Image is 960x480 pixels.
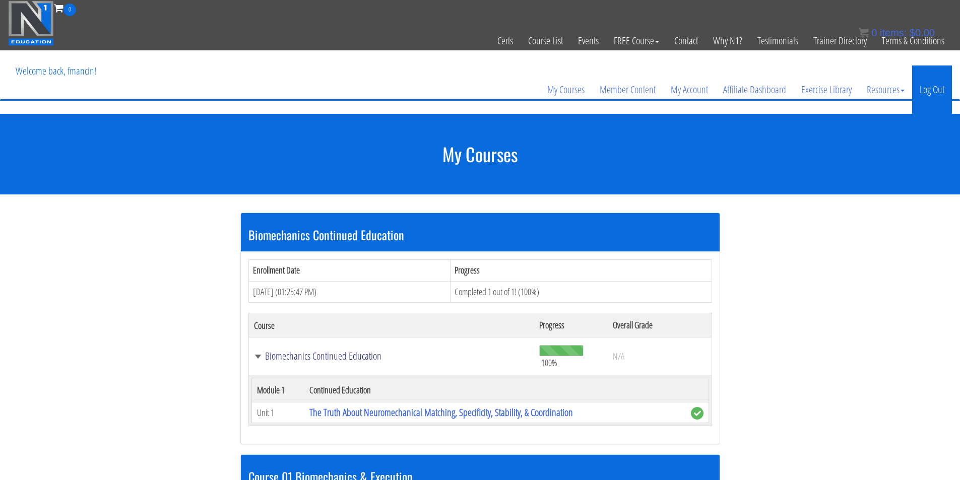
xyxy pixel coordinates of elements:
td: [DATE] (01:25:47 PM) [248,281,451,303]
img: icon11.png [859,28,869,38]
p: Welcome back, fmancin! [8,51,104,91]
a: Affiliate Dashboard [716,65,794,114]
a: Contact [667,16,706,65]
th: Course [248,313,534,337]
th: Module 1 [251,378,304,402]
th: Progress [534,313,607,337]
a: Course List [521,16,570,65]
span: 0 [871,27,877,38]
a: Why N1? [706,16,750,65]
a: Trainer Directory [806,16,874,65]
td: Unit 1 [251,402,304,423]
bdi: 0.00 [910,27,935,38]
th: Continued Education [304,378,685,402]
a: Exercise Library [794,65,859,114]
h3: Biomechanics Continued Education [248,228,712,241]
td: Completed 1 out of 1! (100%) [451,281,712,303]
a: Member Content [592,65,663,114]
span: 0 [63,4,76,16]
a: Terms & Conditions [874,16,952,65]
span: $ [910,27,915,38]
span: complete [691,407,703,420]
a: FREE Course [606,16,667,65]
span: 100% [541,357,557,368]
a: Certs [490,16,521,65]
a: 0 [54,1,76,15]
a: My Courses [540,65,592,114]
td: N/A [608,337,712,375]
img: n1-education [8,1,54,46]
a: Log Out [912,65,952,114]
th: Overall Grade [608,313,712,337]
a: Resources [859,65,912,114]
a: Testimonials [750,16,806,65]
a: 0 items: $0.00 [859,27,935,38]
a: The Truth About Neuromechanical Matching, Specificity, Stability, & Coordination [309,405,573,419]
span: items: [880,27,907,38]
a: Biomechanics Continued Education [254,351,530,361]
th: Progress [451,259,712,281]
a: My Account [663,65,716,114]
th: Enrollment Date [248,259,451,281]
a: Events [570,16,606,65]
